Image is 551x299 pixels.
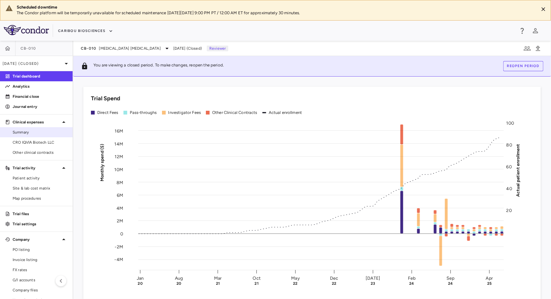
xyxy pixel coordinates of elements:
span: Map procedures [13,196,68,201]
span: [MEDICAL_DATA] [MEDICAL_DATA] [99,46,161,51]
p: Trial dashboard [13,73,68,79]
p: Journal entry [13,104,68,109]
text: Aug [175,276,183,281]
div: Direct Fees [97,110,118,115]
text: 20 [138,281,142,286]
tspan: 14M [115,141,123,146]
div: Pass-throughs [130,110,157,115]
text: 22 [332,281,336,286]
span: Summary [13,129,68,135]
tspan: 8M [117,180,123,185]
text: 23 [371,281,375,286]
button: Reopen period [503,61,543,71]
text: Oct [253,276,261,281]
div: Investigator Fees [168,110,201,115]
tspan: 100 [506,120,514,126]
text: Sep [446,276,454,281]
p: Clinical expenses [13,119,60,125]
tspan: 20 [506,208,512,213]
p: Trial files [13,211,68,217]
img: logo-full-SnFGN8VE.png [4,25,49,35]
tspan: 16M [115,128,123,134]
tspan: 4M [117,205,123,211]
text: Feb [408,276,416,281]
text: 24 [448,281,453,286]
span: CB-010 [21,46,36,51]
span: [DATE] (Closed) [173,46,202,51]
tspan: 10M [115,167,123,172]
button: Close [539,4,548,14]
p: The Condor platform will be temporarily unavailable for scheduled maintenance [DATE][DATE] 9:00 P... [17,10,534,16]
span: Other clinical contracts [13,150,68,155]
p: Trial activity [13,165,60,171]
div: Scheduled downtime [17,4,534,10]
text: 22 [293,281,298,286]
p: [DATE] (Closed) [3,61,63,66]
tspan: 0 [120,231,123,237]
button: Caribou Biosciences [58,26,113,36]
tspan: -4M [115,257,123,262]
span: Patient activity [13,175,68,181]
text: 21 [216,281,220,286]
span: CB-010 [81,46,97,51]
tspan: 60 [506,164,512,169]
tspan: 12M [115,154,123,159]
span: FX rates [13,267,68,273]
div: Other Clinical Contracts [212,110,257,115]
tspan: 6M [117,193,123,198]
text: May [291,276,300,281]
text: 24 [410,281,414,286]
p: You are viewing a closed period. To make changes, reopen the period. [93,62,224,70]
text: Jan [137,276,144,281]
p: Analytics [13,84,68,89]
div: Actual enrollment [269,110,302,115]
span: G/l accounts [13,277,68,283]
text: 25 [487,281,492,286]
tspan: Monthly spend ($) [99,144,105,181]
tspan: 80 [506,142,512,147]
text: Mar [214,276,222,281]
span: Invoice listing [13,257,68,263]
p: Trial settings [13,221,68,227]
span: CRO IQVIA Biotech LLC [13,140,68,145]
text: Apr [486,276,493,281]
text: 20 [177,281,181,286]
text: Dec [330,276,338,281]
h6: Trial Spend [91,94,120,103]
span: Site & lab cost matrix [13,185,68,191]
tspan: 2M [117,218,123,224]
tspan: Actual patient enrollment [516,144,521,197]
tspan: 40 [506,186,512,191]
text: 21 [255,281,259,286]
p: Financial close [13,94,68,99]
p: Company [13,237,60,242]
tspan: -2M [115,244,123,249]
span: PO listing [13,247,68,252]
text: [DATE] [366,276,380,281]
span: Company files [13,287,68,293]
p: Reviewer [207,46,228,51]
